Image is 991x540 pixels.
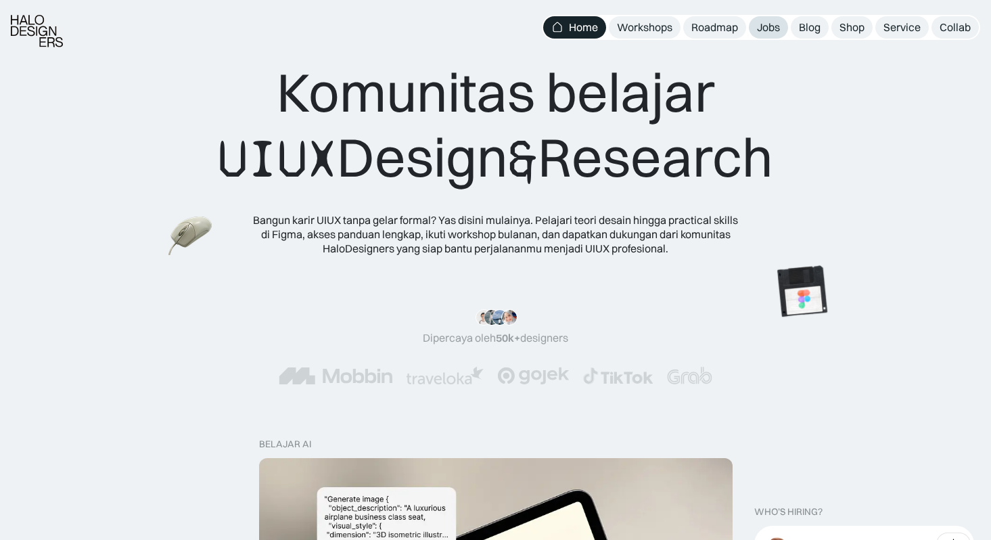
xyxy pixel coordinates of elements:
[609,16,681,39] a: Workshops
[940,20,971,35] div: Collab
[749,16,788,39] a: Jobs
[218,127,337,192] span: UIUX
[931,16,979,39] a: Collab
[754,506,823,518] div: WHO’S HIRING?
[543,16,606,39] a: Home
[617,20,672,35] div: Workshops
[691,20,738,35] div: Roadmap
[508,127,538,192] span: &
[839,20,865,35] div: Shop
[757,20,780,35] div: Jobs
[496,331,520,344] span: 50k+
[218,60,773,192] div: Komunitas belajar Design Research
[683,16,746,39] a: Roadmap
[569,20,598,35] div: Home
[791,16,829,39] a: Blog
[423,331,568,345] div: Dipercaya oleh designers
[799,20,821,35] div: Blog
[252,213,739,255] div: Bangun karir UIUX tanpa gelar formal? Yas disini mulainya. Pelajari teori desain hingga practical...
[875,16,929,39] a: Service
[831,16,873,39] a: Shop
[883,20,921,35] div: Service
[259,438,311,450] div: belajar ai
